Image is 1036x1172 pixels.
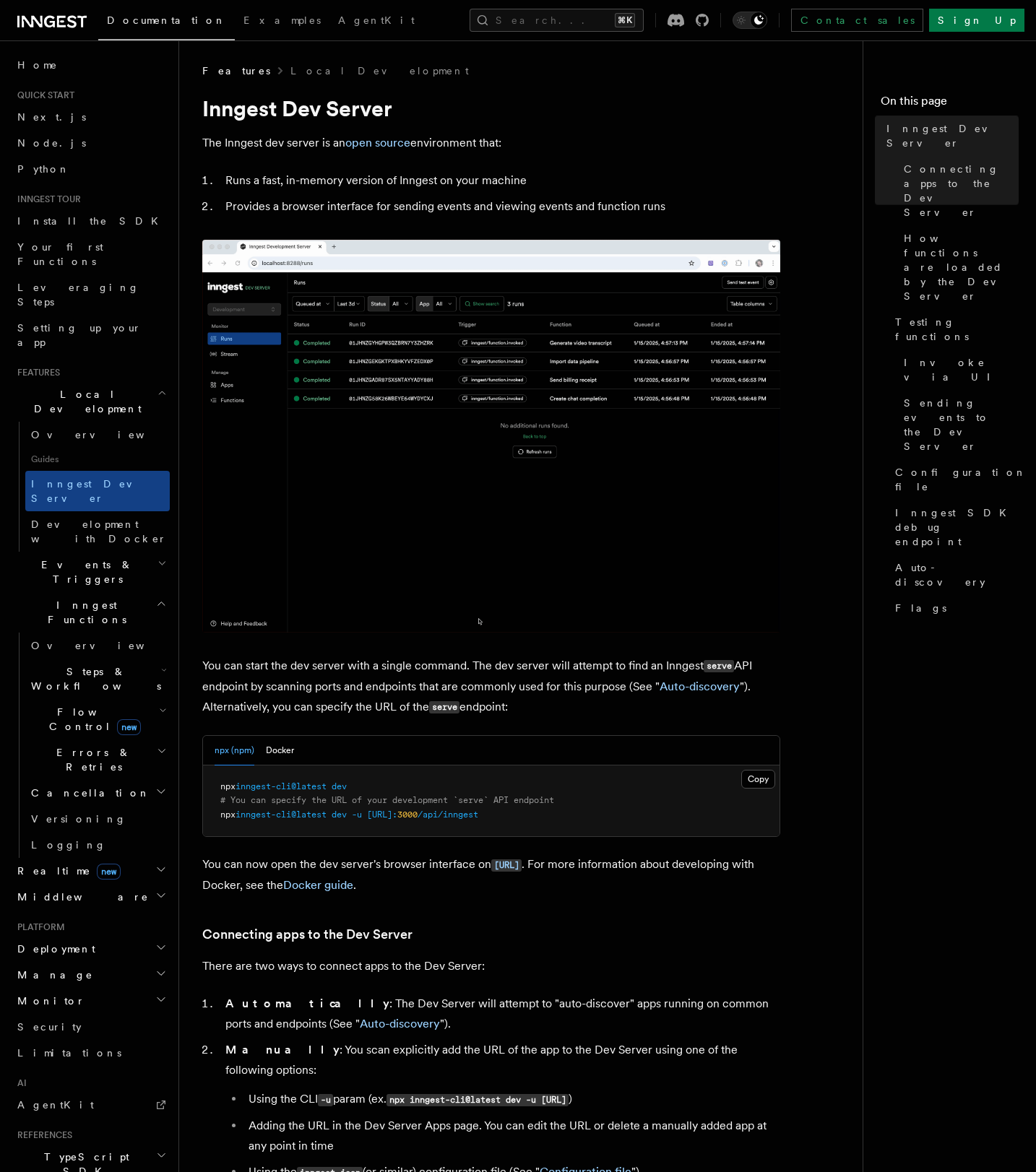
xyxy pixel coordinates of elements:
a: Configuration file [889,459,1019,500]
span: Versioning [31,813,126,825]
a: Inngest Dev Server [881,116,1019,156]
p: You can now open the dev server's browser interface on . For more information about developing wi... [202,854,780,895]
span: Events & Triggers [12,557,157,586]
button: Flow Controlnew [25,699,170,739]
a: Node.js [12,130,170,156]
a: Sign Up [929,9,1024,32]
span: Quick start [12,90,74,101]
span: Flags [895,601,946,615]
a: Home [12,52,170,78]
span: Features [12,367,60,378]
span: Testing functions [895,315,1019,344]
span: Examples [243,14,321,26]
span: Manage [12,968,93,982]
a: Limitations [12,1040,170,1066]
a: AgentKit [12,1092,170,1118]
span: Flow Control [25,705,159,734]
button: Docker [266,736,294,765]
a: open source [345,136,410,149]
span: 3000 [397,809,418,820]
a: Testing functions [889,309,1019,350]
span: Development with Docker [31,518,167,544]
span: # You can specify the URL of your development `serve` API endpoint [220,795,554,805]
span: Your first Functions [17,241,103,267]
a: Your first Functions [12,234,170,274]
button: Search...⌘K [470,9,644,32]
a: Versioning [25,806,170,832]
a: Local Development [290,64,469,78]
span: Overview [31,429,180,440]
a: Development with Docker [25,511,170,552]
span: new [97,864,121,880]
button: npx (npm) [215,736,254,765]
span: Overview [31,640,180,651]
button: Realtimenew [12,858,170,884]
a: Next.js [12,104,170,130]
span: AI [12,1077,27,1089]
span: Limitations [17,1047,121,1059]
button: Inngest Functions [12,592,170,633]
li: Provides a browser interface for sending events and viewing events and function runs [221,196,780,217]
span: new [117,719,141,735]
span: Cancellation [25,786,150,800]
span: -u [352,809,362,820]
span: inngest-cli@latest [236,781,327,791]
span: Deployment [12,942,95,956]
span: Python [17,163,70,175]
a: Auto-discovery [360,1017,440,1030]
a: Contact sales [791,9,923,32]
a: Setting up your app [12,315,170,355]
span: Documentation [107,14,226,26]
a: Leveraging Steps [12,274,170,315]
span: dev [332,809,347,820]
button: Toggle dark mode [733,12,767,29]
span: Invoke via UI [904,355,1019,384]
button: Middleware [12,884,170,910]
a: Logging [25,832,170,858]
a: Inngest SDK debug endpoint [889,500,1019,555]
a: Auto-discovery [660,680,740,693]
span: Auto-discovery [895,560,1019,589]
p: You can start the dev server with a single command. The dev server will attempt to find an Innges... [202,656,780,718]
a: How functions are loaded by the Dev Server [898,225,1019,309]
p: There are two ways to connect apps to the Dev Server: [202,956,780,976]
span: Monitor [12,994,85,1008]
span: Inngest Dev Server [886,121,1019,150]
span: Connecting apps to the Dev Server [904,162,1019,220]
p: The Inngest dev server is an environment that: [202,133,780,153]
span: How functions are loaded by the Dev Server [904,231,1019,303]
span: Errors & Retries [25,745,157,774]
span: Inngest Dev Server [31,478,155,504]
div: Local Development [12,422,170,552]
strong: Manually [225,1043,340,1056]
a: Overview [25,633,170,659]
span: inngest-cli@latest [236,809,327,820]
span: [URL]: [367,809,397,820]
div: Inngest Functions [12,633,170,858]
button: Monitor [12,988,170,1014]
a: Flags [889,595,1019,621]
span: Local Development [12,387,157,416]
span: AgentKit [17,1099,94,1111]
a: Connecting apps to the Dev Server [898,156,1019,225]
a: Auto-discovery [889,555,1019,595]
li: Using the CLI param (ex. ) [244,1089,780,1110]
a: Documentation [98,4,235,40]
button: Events & Triggers [12,552,170,592]
span: Inngest Functions [12,598,156,627]
button: Cancellation [25,780,170,806]
button: Manage [12,962,170,988]
span: Security [17,1021,82,1033]
span: AgentKit [338,14,415,26]
a: [URL] [491,857,522,871]
code: npx inngest-cli@latest dev -u [URL] [387,1094,569,1106]
span: dev [332,781,347,791]
button: Copy [741,770,775,789]
a: AgentKit [329,4,423,39]
a: Docker guide [283,878,353,892]
strong: Automatically [225,997,389,1010]
span: Inngest tour [12,194,81,205]
span: Leveraging Steps [17,282,139,308]
button: Deployment [12,936,170,962]
li: Adding the URL in the Dev Server Apps page. You can edit the URL or delete a manually added app a... [244,1116,780,1156]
